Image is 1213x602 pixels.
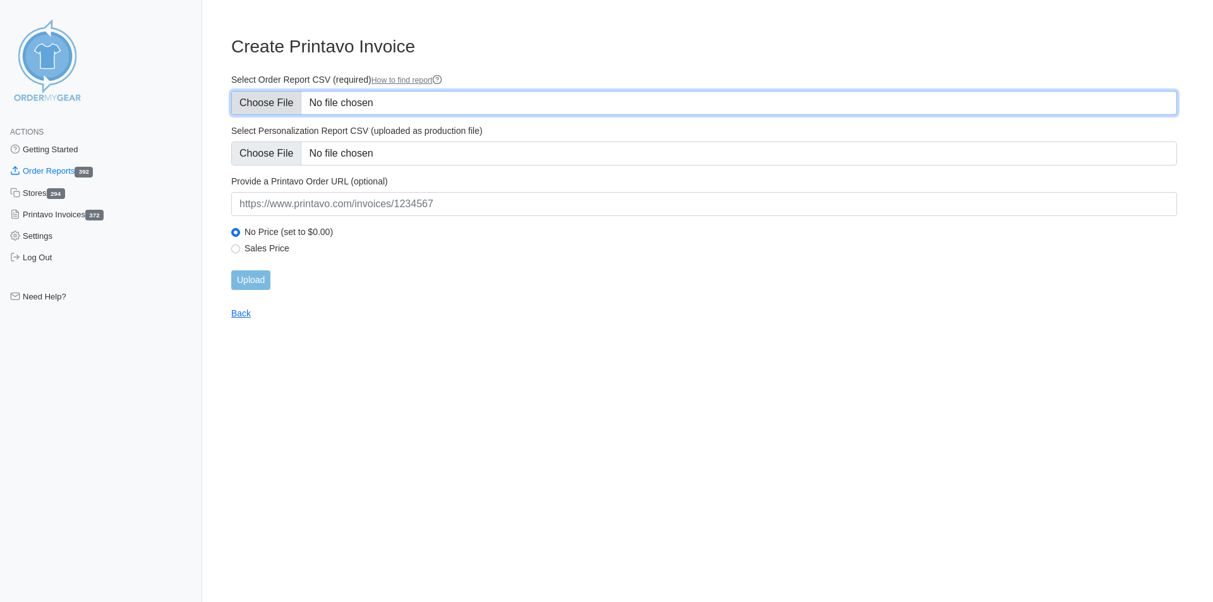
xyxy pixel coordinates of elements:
input: https://www.printavo.com/invoices/1234567 [231,192,1177,216]
label: Select Order Report CSV (required) [231,74,1177,86]
label: No Price (set to $0.00) [244,226,1177,238]
span: 372 [85,210,104,220]
a: Back [231,308,251,318]
span: 392 [75,167,93,178]
label: Provide a Printavo Order URL (optional) [231,176,1177,187]
a: How to find report [371,76,443,85]
label: Sales Price [244,243,1177,254]
input: Upload [231,270,270,290]
span: 294 [47,188,65,199]
label: Select Personalization Report CSV (uploaded as production file) [231,125,1177,136]
span: Actions [10,128,44,136]
h3: Create Printavo Invoice [231,36,1177,57]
